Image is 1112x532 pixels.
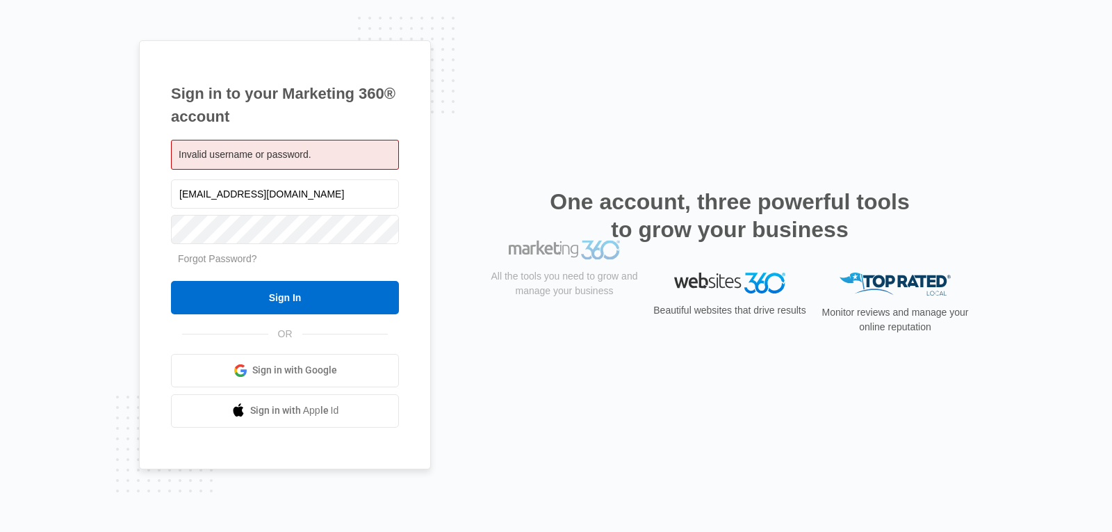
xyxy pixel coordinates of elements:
span: OR [268,327,302,341]
span: Sign in with Google [252,363,337,378]
h2: One account, three powerful tools to grow your business [546,188,914,243]
a: Forgot Password? [178,253,257,264]
span: Sign in with Apple Id [250,403,339,418]
p: All the tools you need to grow and manage your business [486,302,642,331]
input: Sign In [171,281,399,314]
span: Invalid username or password. [179,149,311,160]
p: Monitor reviews and manage your online reputation [817,305,973,334]
p: Beautiful websites that drive results [652,303,808,318]
h1: Sign in to your Marketing 360® account [171,82,399,128]
a: Sign in with Apple Id [171,394,399,428]
a: Sign in with Google [171,354,399,387]
img: Marketing 360 [509,273,620,292]
input: Email [171,179,399,209]
img: Websites 360 [674,273,785,293]
img: Top Rated Local [840,273,951,296]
